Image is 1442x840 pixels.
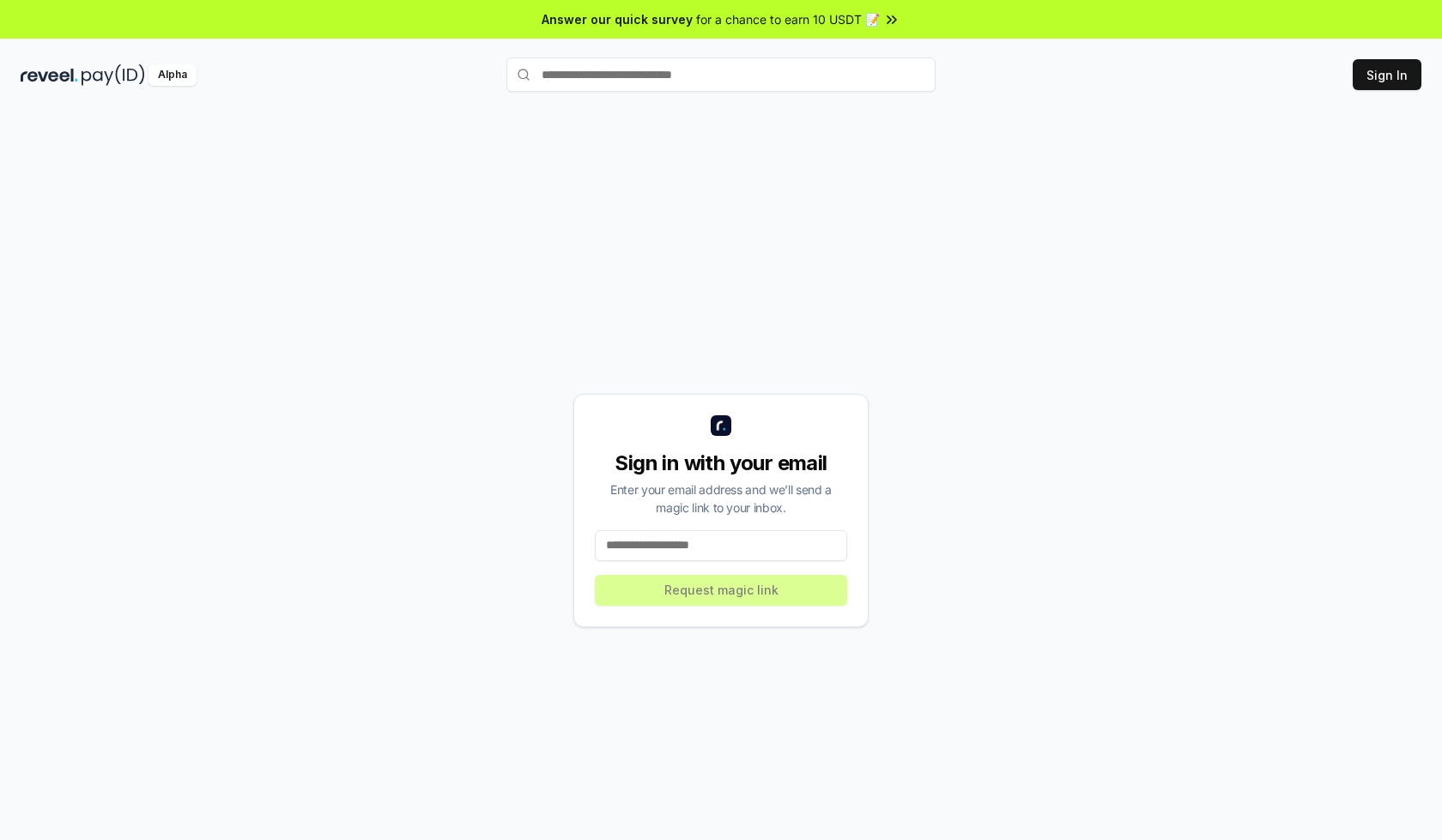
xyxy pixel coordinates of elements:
[82,64,145,86] img: pay_id
[542,10,693,28] span: Answer our quick survey
[595,480,847,517] div: Enter your email address and we’ll send a magic link to your inbox.
[1353,59,1421,90] button: Sign In
[21,64,78,86] img: reveel_dark
[711,415,731,436] img: logo_small
[148,64,197,86] div: Alpha
[595,450,847,477] div: Sign in with your email
[696,10,880,28] span: for a chance to earn 10 USDT 📝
